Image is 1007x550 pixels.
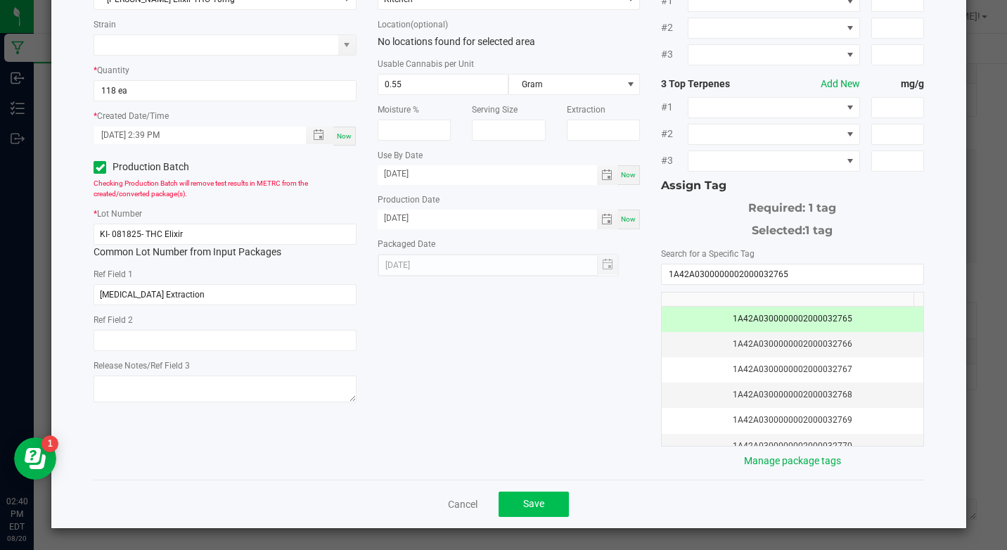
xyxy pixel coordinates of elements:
[94,127,290,144] input: Created Datetime
[378,193,440,206] label: Production Date
[597,210,617,229] span: Toggle calendar
[94,268,133,281] label: Ref Field 1
[670,338,914,351] div: 1A42A0300000002000032766
[661,77,766,91] strong: 3 Top Terpenes
[670,388,914,402] div: 1A42A0300000002000032768
[670,363,914,376] div: 1A42A0300000002000032767
[670,440,914,453] div: 1A42A0300000002000032770
[688,151,860,172] span: NO DATA FOUND
[805,224,833,237] span: 1 tag
[94,224,356,260] div: Common Lot Number from Input Packages
[661,194,923,217] div: Required: 1 tag
[378,149,423,162] label: Use By Date
[472,103,518,116] label: Serving Size
[661,20,687,35] span: #2
[378,36,535,47] span: No locations found for selected area
[378,238,435,250] label: Packaged Date
[597,165,617,185] span: Toggle calendar
[871,77,924,91] strong: mg/g
[661,177,923,194] div: Assign Tag
[94,314,133,326] label: Ref Field 2
[621,171,636,179] span: Now
[499,492,569,517] button: Save
[661,153,687,168] span: #3
[688,97,860,118] span: NO DATA FOUND
[509,75,622,94] span: Gram
[821,77,860,91] button: Add New
[337,132,352,140] span: Now
[97,207,142,220] label: Lot Number
[378,58,474,70] label: Usable Cannabis per Unit
[94,179,308,198] span: Checking Production Batch will remove test results in METRC from the created/converted package(s).
[523,498,544,509] span: Save
[378,18,448,31] label: Location
[670,414,914,427] div: 1A42A0300000002000032769
[661,248,755,260] label: Search for a Specific Tag
[378,165,598,183] input: Date
[567,103,605,116] label: Extraction
[670,312,914,326] div: 1A42A0300000002000032765
[94,160,214,174] label: Production Batch
[744,455,841,466] a: Manage package tags
[661,100,687,115] span: #1
[661,127,687,141] span: #2
[411,20,448,30] span: (optional)
[94,359,190,372] label: Release Notes/Ref Field 3
[94,18,116,31] label: Strain
[621,215,636,223] span: Now
[378,210,598,227] input: Date
[41,435,58,452] iframe: Resource center unread badge
[378,103,419,116] label: Moisture %
[661,217,923,239] div: Selected:
[97,110,169,122] label: Created Date/Time
[448,497,477,511] a: Cancel
[14,437,56,480] iframe: Resource center
[661,47,687,62] span: #3
[97,64,129,77] label: Quantity
[306,127,333,144] span: Toggle popup
[688,124,860,145] span: NO DATA FOUND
